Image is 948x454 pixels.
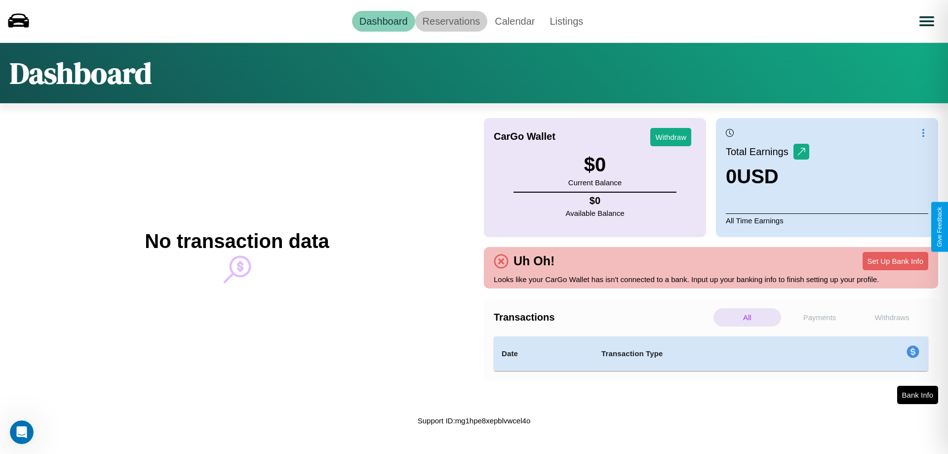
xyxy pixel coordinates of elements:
p: Current Balance [568,176,622,189]
button: Withdraw [650,128,691,146]
p: Support ID: mg1hpe8xepblvwcel4o [418,414,530,427]
h4: CarGo Wallet [494,131,555,142]
h3: $ 0 [568,154,622,176]
p: All Time Earnings [726,213,928,227]
a: Calendar [487,11,542,32]
p: All [713,308,781,327]
div: Give Feedback [936,207,943,247]
a: Dashboard [352,11,415,32]
button: Bank Info [897,386,938,404]
h4: $ 0 [566,195,625,206]
iframe: Intercom live chat [10,420,34,444]
a: Reservations [415,11,488,32]
table: simple table [494,336,928,371]
button: Open menu [913,7,941,35]
h4: Transaction Type [601,348,826,360]
h4: Date [502,348,586,360]
h1: Dashboard [10,53,152,93]
p: Total Earnings [726,143,793,161]
a: Listings [542,11,591,32]
p: Looks like your CarGo Wallet has isn't connected to a bank. Input up your banking info to finish ... [494,273,928,286]
h4: Transactions [494,312,711,323]
p: Available Balance [566,206,625,220]
h4: Uh Oh! [509,254,559,268]
p: Payments [786,308,854,327]
p: Withdraws [858,308,926,327]
h3: 0 USD [726,165,809,188]
button: Set Up Bank Info [863,252,928,270]
h2: No transaction data [145,230,329,252]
